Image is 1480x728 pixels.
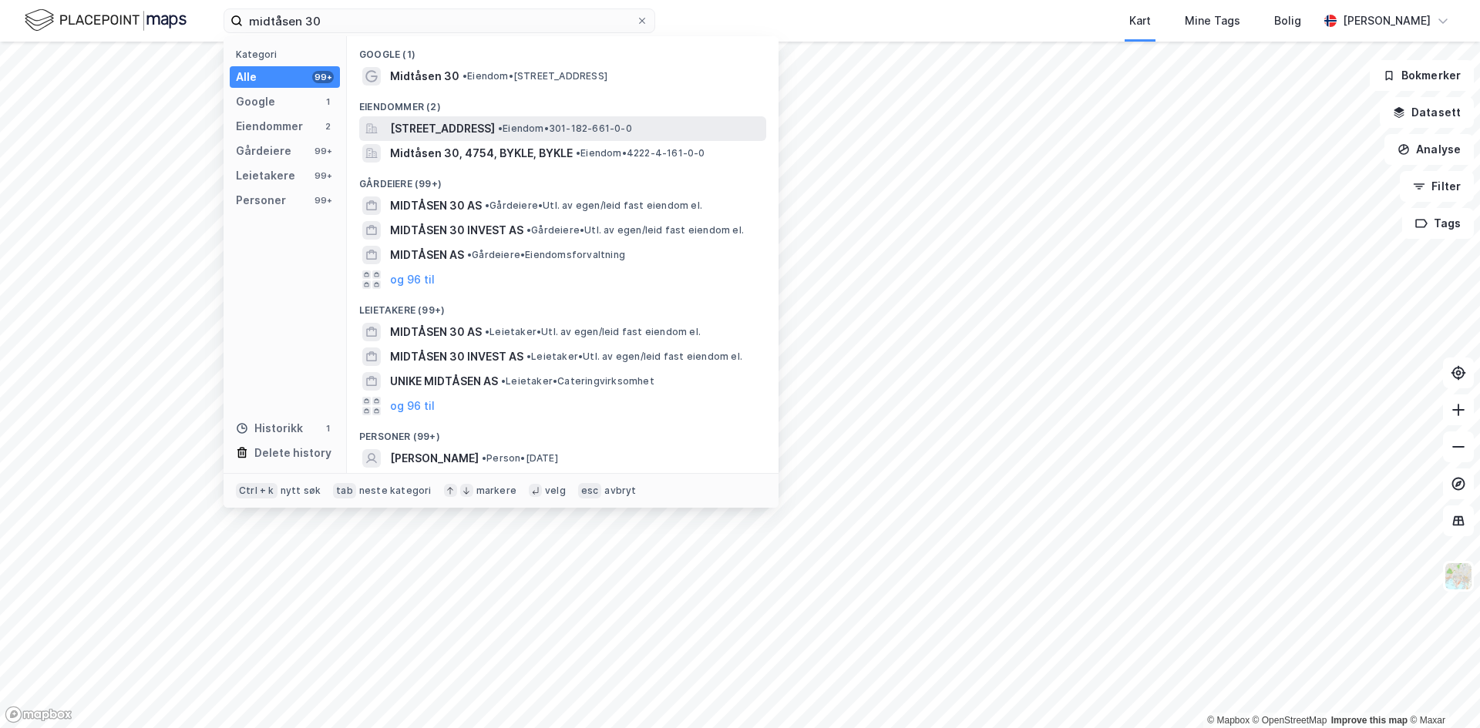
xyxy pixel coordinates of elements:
[333,483,356,498] div: tab
[526,351,742,363] span: Leietaker • Utl. av egen/leid fast eiendom el.
[347,292,779,320] div: Leietakere (99+)
[1402,208,1474,239] button: Tags
[1380,97,1474,128] button: Datasett
[5,706,72,723] a: Mapbox homepage
[312,194,334,206] div: 99+
[485,326,489,337] span: •
[604,485,636,497] div: avbryt
[312,71,334,83] div: 99+
[1400,171,1474,202] button: Filter
[321,96,334,108] div: 1
[1185,12,1240,30] div: Mine Tags
[312,169,334,182] div: 99+
[545,485,566,497] div: velg
[462,70,607,82] span: Eiendom • [STREET_ADDRESS]
[1444,562,1473,591] img: Z
[476,485,516,497] div: markere
[321,120,334,133] div: 2
[1370,60,1474,91] button: Bokmerker
[501,375,654,387] span: Leietaker • Cateringvirksomhet
[390,397,435,415] button: og 96 til
[236,419,303,438] div: Historikk
[390,323,482,341] span: MIDTÅSEN 30 AS
[243,9,636,32] input: Søk på adresse, matrikkel, gårdeiere, leietakere eller personer
[347,36,779,64] div: Google (1)
[321,422,334,434] div: 1
[1403,654,1480,728] div: Kontrollprogram for chat
[1129,12,1151,30] div: Kart
[390,144,573,163] span: Midtåsen 30, 4754, BYKLE, BYKLE
[501,375,506,387] span: •
[390,119,495,138] span: [STREET_ADDRESS]
[482,452,558,465] span: Person • [DATE]
[236,166,295,185] div: Leietakere
[236,191,286,210] div: Personer
[390,67,459,86] span: Midtåsen 30
[482,452,486,464] span: •
[485,200,702,212] span: Gårdeiere • Utl. av egen/leid fast eiendom el.
[1343,12,1431,30] div: [PERSON_NAME]
[390,246,464,264] span: MIDTÅSEN AS
[359,485,432,497] div: neste kategori
[1274,12,1301,30] div: Bolig
[578,483,602,498] div: esc
[236,68,257,86] div: Alle
[390,347,523,366] span: MIDTÅSEN 30 INVEST AS
[467,249,625,261] span: Gårdeiere • Eiendomsforvaltning
[526,224,531,236] span: •
[25,7,187,34] img: logo.f888ab2527a4732fd821a326f86c7f29.svg
[498,122,503,134] span: •
[390,196,482,215] span: MIDTÅSEN 30 AS
[485,200,489,211] span: •
[390,449,479,468] span: [PERSON_NAME]
[498,122,632,135] span: Eiendom • 301-182-661-0-0
[312,145,334,157] div: 99+
[236,92,275,111] div: Google
[390,372,498,391] span: UNIKE MIDTÅSEN AS
[281,485,321,497] div: nytt søk
[526,351,531,362] span: •
[236,49,340,60] div: Kategori
[347,166,779,193] div: Gårdeiere (99+)
[347,89,779,116] div: Eiendommer (2)
[485,326,701,338] span: Leietaker • Utl. av egen/leid fast eiendom el.
[236,117,303,136] div: Eiendommer
[1253,715,1327,726] a: OpenStreetMap
[576,147,580,159] span: •
[390,270,435,289] button: og 96 til
[1331,715,1408,726] a: Improve this map
[236,142,291,160] div: Gårdeiere
[467,249,472,260] span: •
[462,70,467,82] span: •
[254,444,331,462] div: Delete history
[526,224,744,237] span: Gårdeiere • Utl. av egen/leid fast eiendom el.
[236,483,277,498] div: Ctrl + k
[576,147,705,159] span: Eiendom • 4222-4-161-0-0
[1207,715,1250,726] a: Mapbox
[1384,134,1474,165] button: Analyse
[390,221,523,240] span: MIDTÅSEN 30 INVEST AS
[1403,654,1480,728] iframe: Chat Widget
[347,418,779,446] div: Personer (99+)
